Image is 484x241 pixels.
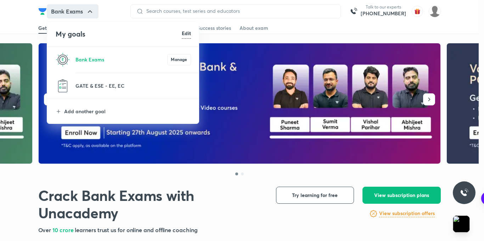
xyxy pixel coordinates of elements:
h6: Edit [182,29,191,37]
h4: My goals [56,29,182,39]
p: Bank Exams [75,56,167,63]
img: GATE & ESE - EE, EC [56,79,70,93]
p: Add another goal [64,108,191,115]
p: GATE & ESE - EE, EC [75,82,191,89]
button: Manage [167,54,191,65]
img: Bank Exams [56,53,70,67]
